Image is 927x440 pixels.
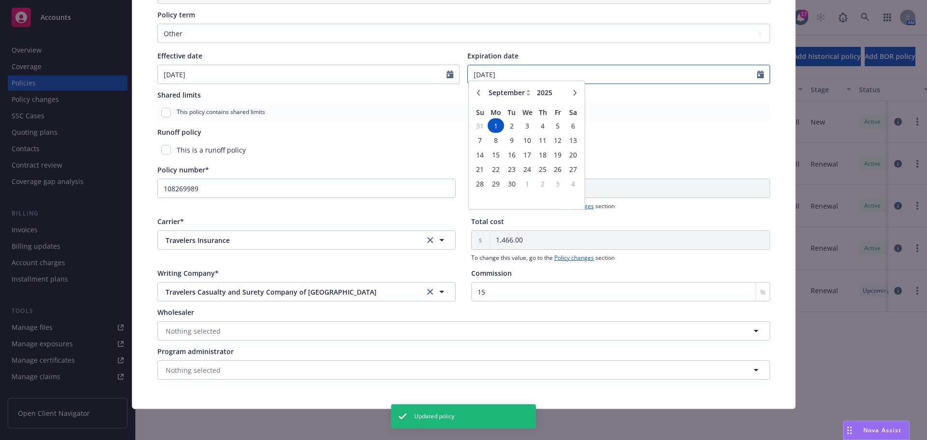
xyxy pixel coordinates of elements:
input: 0.00 [490,231,770,249]
span: Writing Company* [157,269,219,278]
span: 11 [536,134,549,146]
span: Expiration date [467,51,519,60]
span: 30 [505,178,518,190]
td: 23 [504,162,519,176]
td: 25 [535,162,550,176]
td: empty-day-cell [473,191,488,205]
a: clear selection [424,286,436,298]
button: Calendar [447,71,453,78]
span: Sa [569,108,577,117]
td: empty-day-cell [488,191,504,205]
td: 2 [535,176,550,191]
span: 10 [520,134,534,146]
span: 15 [489,149,503,161]
td: empty-day-cell [565,191,580,205]
td: 4 [565,176,580,191]
span: 13 [566,134,579,146]
td: empty-day-cell [520,191,535,205]
button: Nova Assist [843,421,910,440]
span: To change this value, go to the section [471,254,770,262]
span: Effective date [157,51,202,60]
span: Program administrator [157,347,234,356]
td: 18 [535,147,550,162]
td: 28 [473,176,488,191]
span: 27 [566,163,579,175]
span: 1 [489,120,503,132]
span: 6 [566,120,579,132]
span: 17 [520,149,534,161]
td: 22 [488,162,504,176]
td: 27 [565,162,580,176]
span: 3 [520,120,534,132]
td: 29 [488,176,504,191]
td: 6 [565,118,580,133]
span: 22 [489,163,503,175]
span: 2 [505,120,518,132]
td: 3 [520,118,535,133]
a: clear selection [424,234,436,246]
span: 14 [474,149,487,161]
span: 31 [474,120,487,132]
span: Total cost [471,217,504,226]
span: 4 [536,120,549,132]
div: Policy will not renew [471,141,770,159]
span: 7 [474,134,487,146]
div: This policy contains shared limits [157,104,770,121]
td: 3 [550,176,565,191]
span: 20 [566,149,579,161]
span: 18 [536,149,549,161]
td: 1 [488,118,504,133]
button: Travelers Insuranceclear selection [157,230,456,250]
span: Su [476,108,484,117]
span: 2 [536,178,549,190]
button: Calendar [757,71,764,78]
span: To change this value, go to the section [471,202,770,211]
span: Fr [555,108,561,117]
td: 14 [473,147,488,162]
a: Policy changes [554,254,594,262]
td: 2 [504,118,519,133]
td: 1 [520,176,535,191]
td: 20 [565,147,580,162]
span: Shared limits [157,90,201,99]
span: Policy term [157,10,195,19]
span: 1 [520,178,534,190]
span: 5 [551,120,564,132]
td: 15 [488,147,504,162]
td: 19 [550,147,565,162]
input: MM/DD/YYYY [158,65,447,84]
span: Runoff policy [157,128,201,137]
input: MM/DD/YYYY [468,65,757,84]
span: 26 [551,163,564,175]
span: Nova Assist [863,426,901,434]
td: 24 [520,162,535,176]
td: 8 [488,133,504,147]
span: Commission [471,269,512,278]
td: 13 [565,133,580,147]
div: Drag to move [843,421,856,440]
td: 11 [535,133,550,147]
span: 16 [505,149,518,161]
span: 9 [505,134,518,146]
span: Travelers Insurance [166,235,409,245]
span: Mo [491,108,501,117]
span: 4 [566,178,579,190]
span: 25 [536,163,549,175]
button: Travelers Casualty and Surety Company of [GEOGRAPHIC_DATA]clear selection [157,282,456,301]
button: Nothing selected [157,360,770,380]
div: This is a runoff policy [157,141,456,159]
span: 3 [551,178,564,190]
td: empty-day-cell [504,191,519,205]
span: Th [539,108,547,117]
span: 12 [551,134,564,146]
span: Updated policy [414,412,454,421]
span: Tu [507,108,516,117]
span: 24 [520,163,534,175]
td: 30 [504,176,519,191]
span: 23 [505,163,518,175]
span: Policy number* [157,165,209,174]
td: 12 [550,133,565,147]
span: Travelers Casualty and Surety Company of [GEOGRAPHIC_DATA] [166,287,409,297]
span: 21 [474,163,487,175]
span: 8 [489,134,503,146]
